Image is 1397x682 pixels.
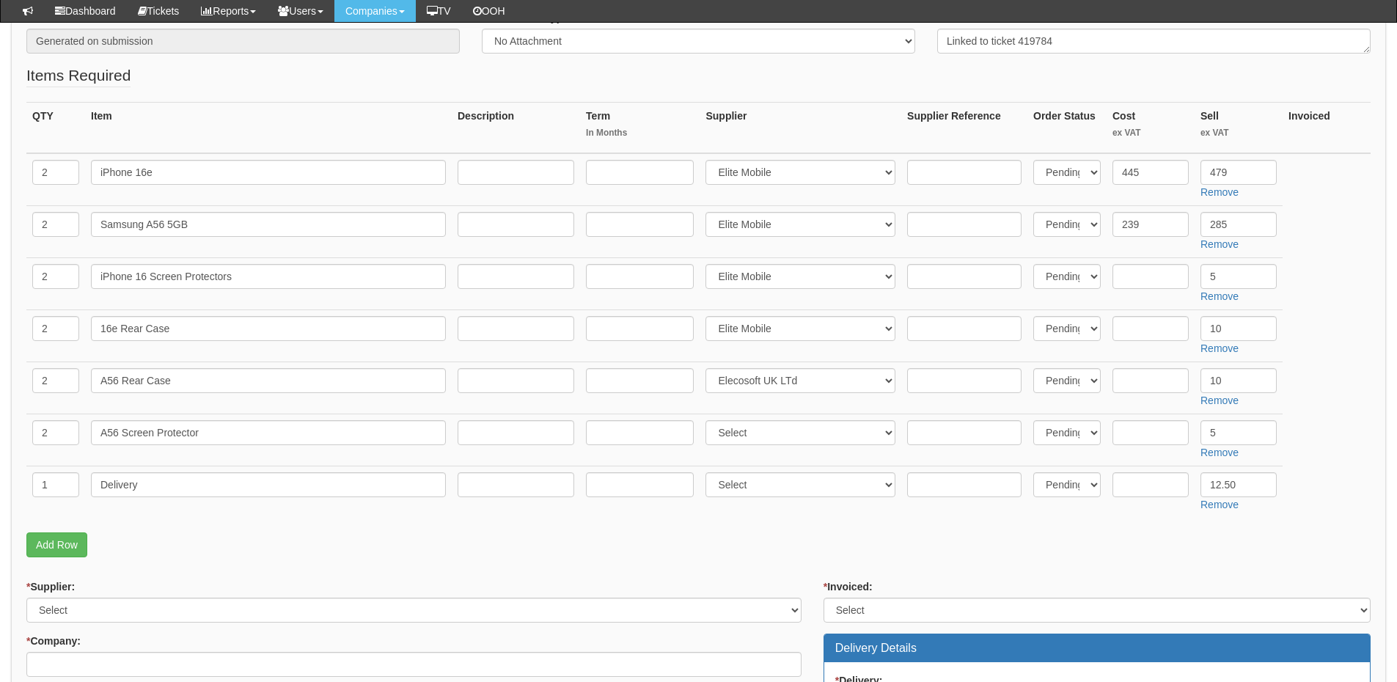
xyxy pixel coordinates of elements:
a: Remove [1200,290,1239,302]
a: Remove [1200,447,1239,458]
label: Invoiced: [824,579,873,594]
label: Supplier: [26,579,75,594]
th: Description [452,102,580,153]
th: Invoiced [1283,102,1371,153]
label: Company: [26,634,81,648]
th: Term [580,102,700,153]
small: In Months [586,127,694,139]
th: Sell [1195,102,1283,153]
th: Supplier Reference [901,102,1027,153]
th: Cost [1107,102,1195,153]
a: Remove [1200,238,1239,250]
th: Order Status [1027,102,1107,153]
small: ex VAT [1112,127,1189,139]
legend: Items Required [26,65,131,87]
th: QTY [26,102,85,153]
small: ex VAT [1200,127,1277,139]
th: Supplier [700,102,901,153]
a: Remove [1200,342,1239,354]
th: Item [85,102,452,153]
a: Remove [1200,186,1239,198]
a: Remove [1200,395,1239,406]
a: Add Row [26,532,87,557]
a: Remove [1200,499,1239,510]
h3: Delivery Details [835,642,1359,655]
